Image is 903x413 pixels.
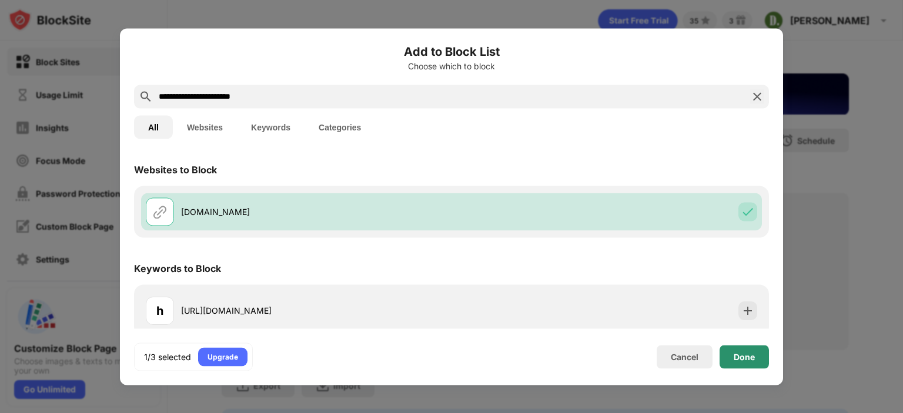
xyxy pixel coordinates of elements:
h6: Add to Block List [134,42,769,60]
div: Cancel [671,352,698,362]
div: [URL][DOMAIN_NAME] [181,304,451,317]
img: search-close [750,89,764,103]
div: 1/3 selected [144,351,191,362]
div: h [156,301,163,319]
div: Choose which to block [134,61,769,70]
button: All [134,115,173,139]
button: Websites [173,115,237,139]
div: Websites to Block [134,163,217,175]
button: Keywords [237,115,305,139]
img: url.svg [153,204,167,219]
div: [DOMAIN_NAME] [181,206,451,218]
div: Done [734,352,755,361]
div: Upgrade [208,351,238,362]
img: search.svg [139,89,153,103]
div: Keywords to Block [134,262,221,274]
button: Categories [305,115,375,139]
